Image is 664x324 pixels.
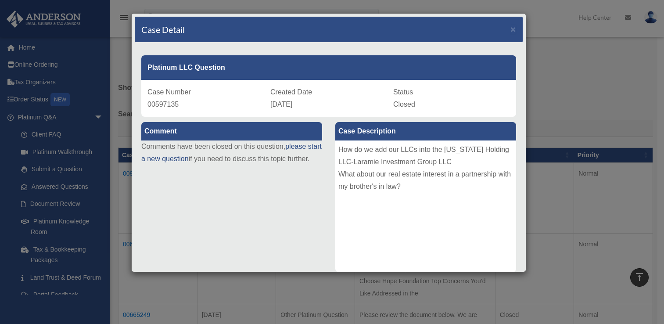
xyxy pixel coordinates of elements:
label: Case Description [335,122,516,140]
span: Status [393,88,413,96]
p: Comments have been closed on this question, if you need to discuss this topic further. [141,140,322,165]
button: Close [510,25,516,34]
div: Platinum LLC Question [141,55,516,80]
span: 00597135 [147,101,179,108]
label: Comment [141,122,322,140]
h4: Case Detail [141,23,185,36]
span: Closed [393,101,415,108]
span: Case Number [147,88,191,96]
div: How do we add our LLCs into the [US_STATE] Holding LLC-Laramie Investment Group LLC What about ou... [335,140,516,272]
span: × [510,24,516,34]
a: please start a new question [141,143,322,162]
span: [DATE] [270,101,292,108]
span: Created Date [270,88,312,96]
